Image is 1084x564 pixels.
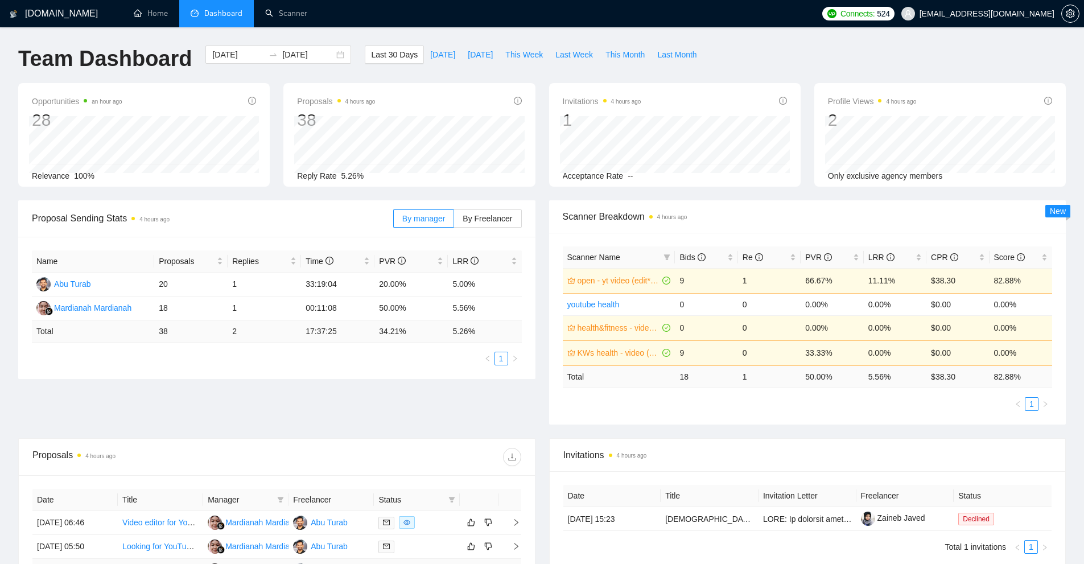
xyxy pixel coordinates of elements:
[154,250,228,273] th: Proposals
[32,535,118,559] td: [DATE] 05:50
[990,293,1052,315] td: 0.00%
[945,540,1006,554] li: Total 1 invitations
[265,9,307,18] a: searchScanner
[228,273,301,297] td: 1
[217,546,225,554] img: gigradar-bm.png
[805,253,832,262] span: PVR
[605,48,645,61] span: This Month
[563,365,675,388] td: Total
[675,365,737,388] td: 18
[567,277,575,285] span: crown
[228,297,301,320] td: 1
[578,322,661,334] a: health&fitness - video (edit*) - laziza
[954,485,1052,507] th: Status
[1011,397,1025,411] button: left
[738,340,801,365] td: 0
[864,293,926,315] td: 0.00%
[1011,397,1025,411] li: Previous Page
[365,46,424,64] button: Last 30 Days
[1038,540,1052,554] li: Next Page
[32,171,69,180] span: Relevance
[306,257,333,266] span: Time
[840,7,875,20] span: Connects:
[926,340,989,365] td: $0.00
[931,253,958,262] span: CPR
[578,347,661,359] a: KWs health - video (edit*) - laziza
[225,540,303,553] div: Mardianah Mardianah
[232,255,288,267] span: Replies
[471,257,479,265] span: info-circle
[567,324,575,332] span: crown
[374,297,448,320] td: 50.00%
[1011,540,1024,554] button: left
[563,507,661,531] td: [DATE] 15:23
[628,171,633,180] span: --
[208,540,222,554] img: MM
[563,171,624,180] span: Acceptance Rate
[759,485,856,507] th: Invitation Letter
[32,511,118,535] td: [DATE] 06:46
[277,496,284,503] span: filter
[159,255,215,267] span: Proposals
[958,514,999,523] a: Declined
[868,253,895,262] span: LRR
[154,297,228,320] td: 18
[563,209,1053,224] span: Scanner Breakdown
[228,320,301,343] td: 2
[494,352,508,365] li: 1
[1042,401,1049,407] span: right
[481,352,494,365] button: left
[886,98,916,105] time: 4 hours ago
[154,320,228,343] td: 38
[92,98,122,105] time: an hour ago
[514,97,522,105] span: info-circle
[208,541,303,550] a: MMMardianah Mardianah
[1061,9,1079,18] a: setting
[738,365,801,388] td: 1
[374,320,448,343] td: 34.21 %
[1014,544,1021,551] span: left
[679,253,705,262] span: Bids
[484,542,492,551] span: dislike
[36,303,131,312] a: MMMardianah Mardianah
[282,48,334,61] input: End date
[32,109,122,131] div: 28
[269,50,278,59] span: to
[293,540,307,554] img: AT
[563,94,641,108] span: Invitations
[297,171,336,180] span: Reply Rate
[801,315,863,340] td: 0.00%
[228,250,301,273] th: Replies
[448,496,455,503] span: filter
[1041,544,1048,551] span: right
[1025,397,1038,411] li: 1
[661,507,759,531] td: Native Speakers of Arabic – Talent Bench for Future Managed Services Recording Projects
[467,542,475,551] span: like
[402,214,445,223] span: By manager
[1025,541,1037,553] a: 1
[864,315,926,340] td: 0.00%
[563,109,641,131] div: 1
[217,522,225,530] img: gigradar-bm.png
[311,540,348,553] div: Abu Turab
[563,485,661,507] th: Date
[503,518,520,526] span: right
[448,320,521,343] td: 5.26 %
[301,297,374,320] td: 00:11:08
[827,9,836,18] img: upwork-logo.png
[926,315,989,340] td: $0.00
[662,277,670,285] span: check-circle
[611,98,641,105] time: 4 hours ago
[861,513,925,522] a: Zaineb Javed
[508,352,522,365] li: Next Page
[657,48,696,61] span: Last Month
[122,542,324,551] a: Looking for YouTube video editor with access to footages
[464,516,478,529] button: like
[54,278,91,290] div: Abu Turab
[801,293,863,315] td: 0.00%
[675,340,737,365] td: 9
[743,253,763,262] span: Re
[383,519,390,526] span: mail
[651,46,703,64] button: Last Month
[904,10,912,18] span: user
